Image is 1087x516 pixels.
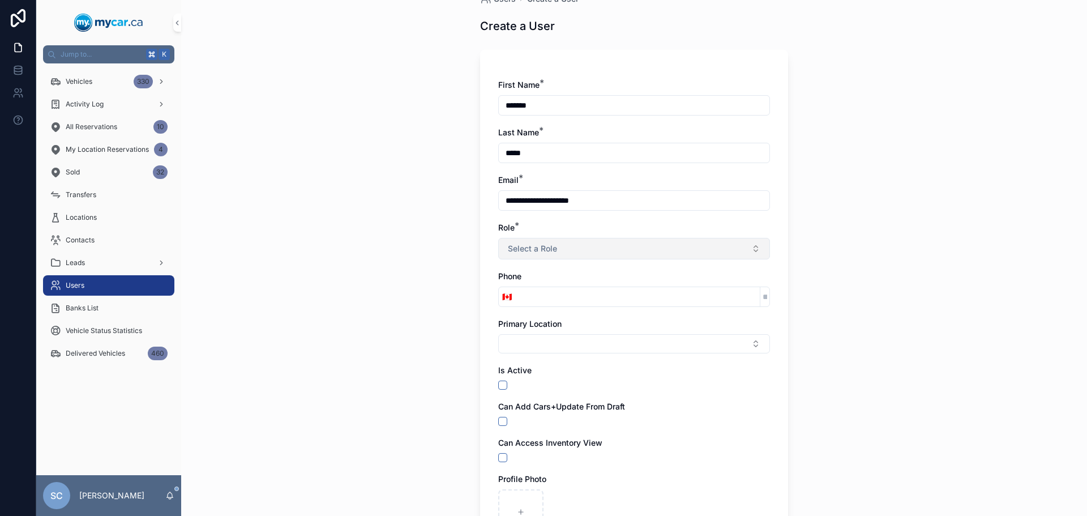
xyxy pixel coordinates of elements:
button: Jump to...K [43,45,174,63]
span: My Location Reservations [66,145,149,154]
div: scrollable content [36,63,181,378]
a: Delivered Vehicles460 [43,343,174,364]
p: [PERSON_NAME] [79,490,144,501]
div: 4 [154,143,168,156]
div: 330 [134,75,153,88]
span: Can Add Cars+Update From Draft [498,402,625,411]
a: Users [43,275,174,296]
span: All Reservations [66,122,117,131]
span: Last Name [498,127,539,137]
span: Primary Location [498,319,562,329]
a: Contacts [43,230,174,250]
a: Vehicle Status Statistics [43,321,174,341]
a: Leads [43,253,174,273]
a: Transfers [43,185,174,205]
button: Select Button [499,287,515,307]
a: My Location Reservations4 [43,139,174,160]
a: Activity Log [43,94,174,114]
span: Is Active [498,365,532,375]
a: Vehicles330 [43,71,174,92]
span: Contacts [66,236,95,245]
span: Activity Log [66,100,104,109]
span: Sold [66,168,80,177]
span: SC [50,489,63,502]
img: App logo [74,14,143,32]
span: First Name [498,80,540,89]
span: Leads [66,258,85,267]
a: Sold32 [43,162,174,182]
span: Banks List [66,304,99,313]
span: 🇨🇦 [502,291,512,302]
span: Email [498,175,519,185]
h1: Create a User [480,18,555,34]
span: Phone [498,271,521,281]
span: K [160,50,169,59]
span: Jump to... [61,50,142,59]
span: Users [66,281,84,290]
span: Locations [66,213,97,222]
div: 460 [148,347,168,360]
a: Locations [43,207,174,228]
span: Profile Photo [498,474,546,484]
a: All Reservations10 [43,117,174,137]
button: Select Button [498,238,770,259]
span: Select a Role [508,243,557,254]
span: Can Access Inventory View [498,438,602,447]
span: Role [498,223,515,232]
div: 32 [153,165,168,179]
span: Vehicles [66,77,92,86]
div: 10 [153,120,168,134]
button: Select Button [498,334,770,353]
a: Banks List [43,298,174,318]
span: Transfers [66,190,96,199]
span: Delivered Vehicles [66,349,125,358]
span: Vehicle Status Statistics [66,326,142,335]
